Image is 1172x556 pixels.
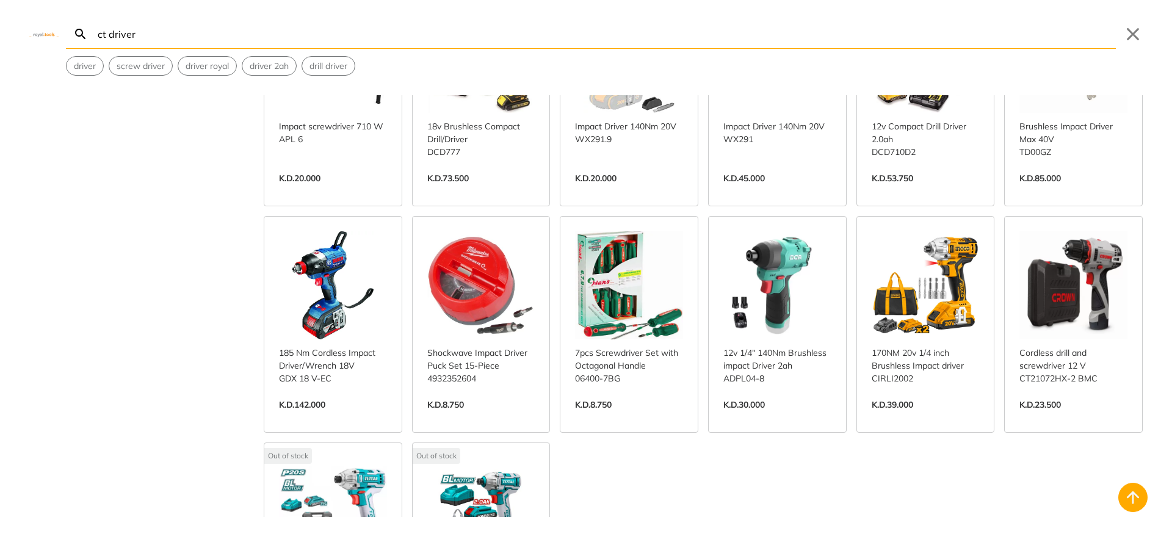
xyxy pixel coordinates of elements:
[74,60,96,73] span: driver
[178,56,237,76] div: Suggestion: driver royal
[117,60,165,73] span: screw driver
[302,57,355,75] button: Select suggestion: drill driver
[109,57,172,75] button: Select suggestion: screw driver
[264,448,312,464] div: Out of stock
[73,27,88,42] svg: Search
[302,56,355,76] div: Suggestion: drill driver
[413,448,460,464] div: Out of stock
[242,57,296,75] button: Select suggestion: driver 2ah
[1118,483,1148,512] button: Back to top
[66,56,104,76] div: Suggestion: driver
[67,57,103,75] button: Select suggestion: driver
[1123,24,1143,44] button: Close
[186,60,229,73] span: driver royal
[242,56,297,76] div: Suggestion: driver 2ah
[109,56,173,76] div: Suggestion: screw driver
[250,60,289,73] span: driver 2ah
[95,20,1116,48] input: Search…
[309,60,347,73] span: drill driver
[29,31,59,37] img: Close
[178,57,236,75] button: Select suggestion: driver royal
[1123,488,1143,507] svg: Back to top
